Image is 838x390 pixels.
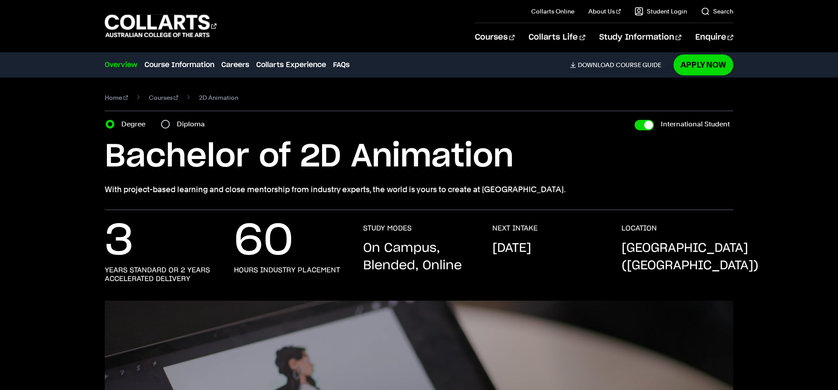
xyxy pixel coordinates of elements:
[221,60,249,70] a: Careers
[105,14,216,38] div: Go to homepage
[635,7,687,16] a: Student Login
[199,92,238,104] span: 2D Animation
[570,61,668,69] a: DownloadCourse Guide
[588,7,621,16] a: About Us
[105,60,137,70] a: Overview
[234,224,293,259] p: 60
[105,137,733,176] h1: Bachelor of 2D Animation
[529,23,585,52] a: Collarts Life
[475,23,515,52] a: Courses
[363,240,475,275] p: On Campus, Blended, Online
[105,224,134,259] p: 3
[333,60,350,70] a: FAQs
[673,54,733,75] a: Apply Now
[701,7,733,16] a: Search
[492,240,531,257] p: [DATE]
[234,266,340,275] h3: hours industry placement
[531,7,574,16] a: Collarts Online
[105,266,216,283] h3: years standard or 2 years accelerated delivery
[256,60,326,70] a: Collarts Experience
[695,23,733,52] a: Enquire
[144,60,214,70] a: Course Information
[149,92,179,104] a: Courses
[363,224,412,233] h3: STUDY MODES
[105,183,733,196] p: With project-based learning and close mentorship from industry experts, the world is yours to cre...
[105,92,128,104] a: Home
[177,118,210,130] label: Diploma
[492,224,538,233] h3: NEXT INTAKE
[622,240,759,275] p: [GEOGRAPHIC_DATA] ([GEOGRAPHIC_DATA])
[578,61,614,69] span: Download
[661,118,730,130] label: International Student
[121,118,151,130] label: Degree
[622,224,657,233] h3: LOCATION
[599,23,681,52] a: Study Information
